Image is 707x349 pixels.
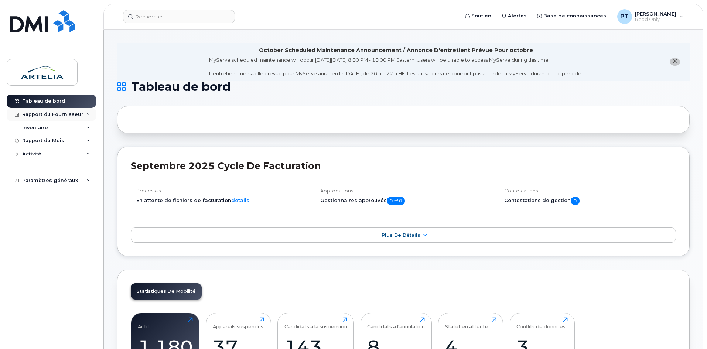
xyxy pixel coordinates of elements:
[504,197,676,205] h5: Contestations de gestion
[131,81,230,92] span: Tableau de bord
[209,57,583,77] div: MyServe scheduled maintenance will occur [DATE][DATE] 8:00 PM - 10:00 PM Eastern. Users will be u...
[516,317,566,329] div: Conflits de données
[284,317,347,329] div: Candidats à la suspension
[445,317,488,329] div: Statut en attente
[136,188,301,194] h4: Processus
[259,47,533,54] div: October Scheduled Maintenance Announcement / Annonce D'entretient Prévue Pour octobre
[231,197,249,203] a: details
[367,317,425,329] div: Candidats à l'annulation
[320,188,485,194] h4: Approbations
[213,317,263,329] div: Appareils suspendus
[138,317,149,329] div: Actif
[504,188,676,194] h4: Contestations
[387,197,405,205] span: 0 of 0
[136,197,301,204] li: En attente de fichiers de facturation
[670,58,680,66] button: close notification
[320,197,485,205] h5: Gestionnaires approuvés
[131,160,676,171] h2: septembre 2025 Cycle de facturation
[571,197,580,205] span: 0
[382,232,420,238] span: Plus de détails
